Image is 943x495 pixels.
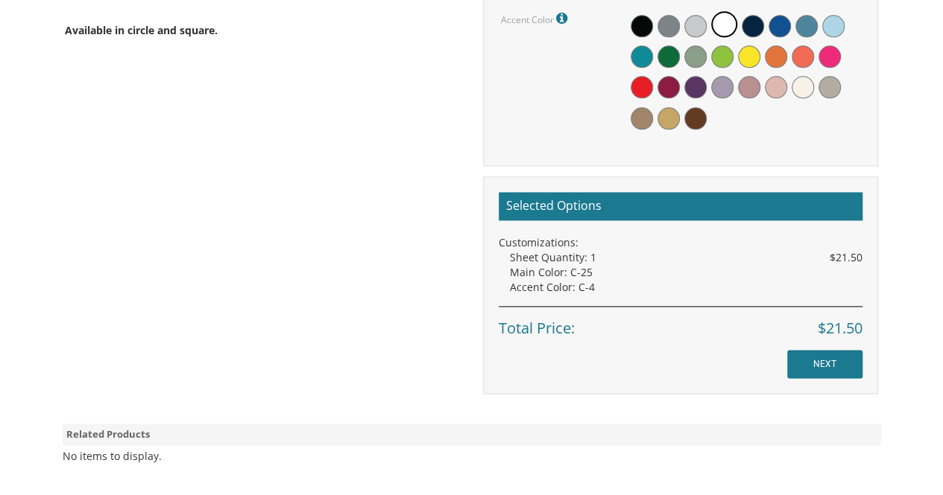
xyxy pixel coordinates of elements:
[63,424,881,445] div: Related Products
[65,23,218,37] span: Available in circle and square.
[510,280,862,295] div: Accent Color: C-4
[510,250,862,265] div: Sheet Quantity: 1
[787,350,862,378] input: NEXT
[501,9,571,28] label: Accent Color
[830,250,862,265] span: $21.50
[499,306,862,339] div: Total Price:
[63,449,162,464] div: No items to display.
[818,318,862,339] span: $21.50
[499,235,862,250] div: Customizations:
[510,265,862,280] div: Main Color: C-25
[499,192,862,220] h2: Selected Options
